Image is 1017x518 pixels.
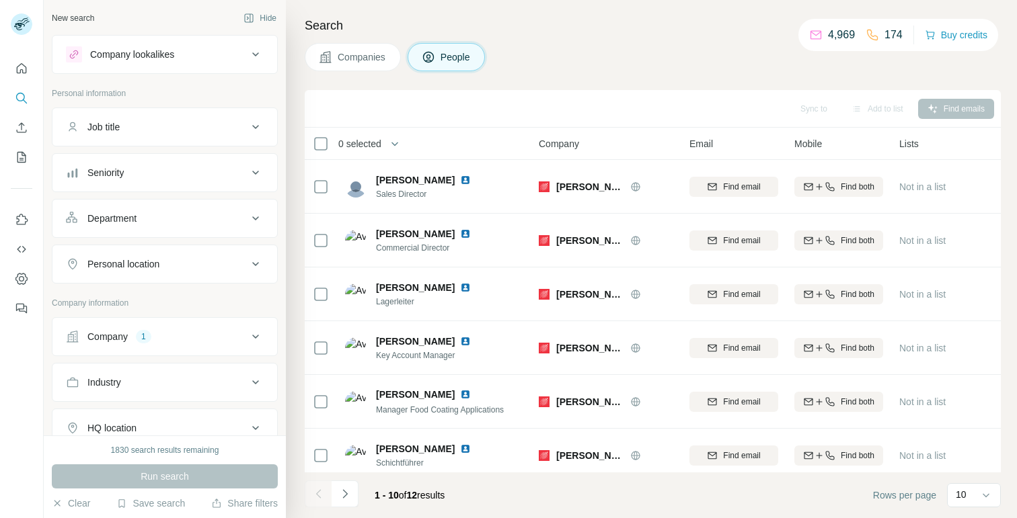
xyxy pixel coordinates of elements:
[539,450,550,461] img: Logo of Ulmer
[11,296,32,320] button: Feedback
[460,228,471,239] img: LinkedIn logo
[841,449,874,462] span: Find both
[689,230,778,251] button: Find email
[925,26,987,44] button: Buy credits
[899,289,946,300] span: Not in a list
[794,177,883,197] button: Find both
[899,235,946,246] span: Not in a list
[556,180,624,193] span: [PERSON_NAME]
[376,457,487,469] span: Schichtführer
[556,341,624,355] span: [PERSON_NAME]
[345,337,367,359] img: Avatar
[87,212,137,225] div: Department
[723,234,760,247] span: Find email
[539,137,579,150] span: Company
[689,137,713,150] span: Email
[899,137,919,150] span: Lists
[899,396,946,407] span: Not in a list
[87,421,137,435] div: HQ location
[441,50,472,64] span: People
[460,443,471,454] img: LinkedIn logo
[539,235,550,246] img: Logo of Ulmer
[556,395,624,408] span: [PERSON_NAME]
[723,396,760,408] span: Find email
[345,445,367,466] img: Avatar
[332,480,359,507] button: Navigate to next page
[375,490,399,501] span: 1 - 10
[11,116,32,140] button: Enrich CSV
[460,175,471,185] img: LinkedIn logo
[11,145,32,169] button: My lists
[52,111,277,143] button: Job title
[723,449,760,462] span: Find email
[376,335,455,348] span: [PERSON_NAME]
[899,450,946,461] span: Not in a list
[376,242,487,254] span: Commercial Director
[841,396,874,408] span: Find both
[136,331,151,343] div: 1
[539,396,550,407] img: Logo of Ulmer
[11,86,32,110] button: Search
[11,267,32,291] button: Dashboard
[794,230,883,251] button: Find both
[52,248,277,280] button: Personal location
[689,445,778,466] button: Find email
[87,120,120,134] div: Job title
[899,343,946,353] span: Not in a list
[376,388,455,401] span: [PERSON_NAME]
[884,27,903,43] p: 174
[52,87,278,99] p: Personal information
[87,376,121,389] div: Industry
[11,56,32,81] button: Quick start
[794,338,883,358] button: Find both
[841,288,874,300] span: Find both
[841,342,874,354] span: Find both
[723,181,760,193] span: Find email
[841,234,874,247] span: Find both
[794,284,883,304] button: Find both
[689,284,778,304] button: Find email
[539,289,550,300] img: Logo of Ulmer
[689,338,778,358] button: Find email
[828,27,855,43] p: 4,969
[539,343,550,353] img: Logo of Ulmer
[460,389,471,400] img: LinkedIn logo
[305,16,1001,35] h4: Search
[956,488,967,501] p: 10
[87,330,128,343] div: Company
[556,449,624,462] span: [PERSON_NAME]
[52,497,90,510] button: Clear
[338,50,387,64] span: Companies
[11,237,32,261] button: Use Surfe API
[376,405,504,415] span: Manager Food Coating Applications
[460,336,471,347] img: LinkedIn logo
[689,392,778,412] button: Find email
[52,297,278,309] p: Company information
[345,284,367,305] img: Avatar
[345,230,367,251] img: Avatar
[376,349,487,361] span: Key Account Manager
[338,137,381,150] span: 0 selected
[723,342,760,354] span: Find email
[407,490,418,501] span: 12
[399,490,407,501] span: of
[11,208,32,232] button: Use Surfe on LinkedIn
[899,181,946,192] span: Not in a list
[539,181,550,192] img: Logo of Ulmer
[52,366,277,398] button: Industry
[52,157,277,189] button: Seniority
[52,38,277,71] button: Company lookalikes
[376,173,455,187] span: [PERSON_NAME]
[52,202,277,234] button: Department
[87,166,124,179] div: Seniority
[345,391,367,413] img: Avatar
[794,392,883,412] button: Find both
[376,296,487,308] span: Lagerleiter
[376,442,455,456] span: [PERSON_NAME]
[90,48,174,61] div: Company lookalikes
[111,444,219,456] div: 1830 search results remaining
[556,234,624,247] span: [PERSON_NAME]
[376,227,455,241] span: [PERSON_NAME]
[460,282,471,293] img: LinkedIn logo
[234,8,286,28] button: Hide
